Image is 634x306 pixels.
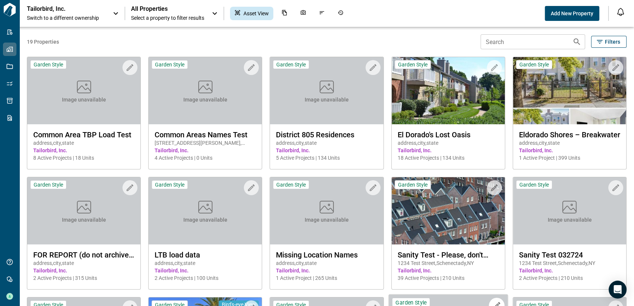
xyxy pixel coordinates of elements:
[519,259,620,267] span: 1234 Test Street , Schenectady , NY
[33,274,134,282] span: 2 Active Projects | 315 Units
[519,154,620,162] span: 1 Active Project | 399 Units
[276,61,306,68] span: Garden Style
[305,96,349,103] span: Image unavailable
[183,216,227,224] span: Image unavailable
[305,216,349,224] span: Image unavailable
[615,6,627,18] button: Open notification feed
[398,274,499,282] span: 39 Active Projects | 210 Units
[62,216,106,224] span: Image unavailable
[519,181,549,188] span: Garden Style
[33,259,134,267] span: address , city , state
[398,139,499,147] span: address , city , state
[276,250,377,259] span: Missing Location Names
[276,181,306,188] span: Garden Style
[398,267,499,274] span: Tailorbird, Inc.
[398,181,428,188] span: Garden Style
[33,139,134,147] span: address , city , state
[398,61,428,68] span: Garden Style
[155,130,256,139] span: Common Areas Names Test
[27,38,478,46] span: 19 Properties
[398,147,499,154] span: Tailorbird, Inc.
[155,259,256,267] span: address , city , state
[33,154,134,162] span: 8 Active Projects | 18 Units
[605,38,620,46] span: Filters
[155,61,184,68] span: Garden Style
[398,154,499,162] span: 18 Active Projects | 134 Units
[519,267,620,274] span: Tailorbird, Inc.
[27,5,94,13] p: Tailorbird, Inc.
[609,281,627,299] div: Open Intercom Messenger
[33,267,134,274] span: Tailorbird, Inc.
[62,96,106,103] span: Image unavailable
[519,147,620,154] span: Tailorbird, Inc.
[33,147,134,154] span: Tailorbird, Inc.
[519,274,620,282] span: 2 Active Projects | 210 Units
[513,57,626,124] img: property-asset
[27,14,105,22] span: Switch to a different ownership
[276,154,377,162] span: 5 Active Projects | 134 Units
[155,274,256,282] span: 2 Active Projects | 100 Units
[314,7,329,20] div: Issues & Info
[34,181,63,188] span: Garden Style
[519,139,620,147] span: address , city , state
[398,259,499,267] span: 1234 Test Street , Schenectady , NY
[131,14,204,22] span: Select a property to filter results
[333,7,348,20] div: Job History
[276,267,377,274] span: Tailorbird, Inc.
[398,250,499,259] span: Sanity Test - Please, don't touch
[392,177,505,244] img: property-asset
[519,61,549,68] span: Garden Style
[569,34,584,49] button: Search properties
[33,250,134,259] span: FOR REPORT (do not archive yet)
[155,154,256,162] span: 4 Active Projects | 0 Units
[131,5,204,13] span: All Properties
[545,6,599,21] button: Add New Property
[392,57,505,124] img: property-asset
[276,274,377,282] span: 1 Active Project | 265 Units
[547,216,591,224] span: Image unavailable
[230,7,273,20] div: Asset View
[519,250,620,259] span: Sanity Test 032724
[296,7,311,20] div: Photos
[398,130,499,139] span: El Dorado's Lost Oasis
[591,36,627,48] button: Filters
[519,130,620,139] span: Eldorado Shores – Breakwater
[34,61,63,68] span: Garden Style
[183,96,227,103] span: Image unavailable
[33,130,134,139] span: Common Area TBP Load Test
[276,139,377,147] span: address , city , state
[155,147,256,154] span: Tailorbird, Inc.
[277,7,292,20] div: Documents
[243,10,269,17] span: Asset View
[155,267,256,274] span: Tailorbird, Inc.
[276,130,377,139] span: District 805 Residences
[276,147,377,154] span: Tailorbird, Inc.
[395,299,426,306] span: Garden Style
[276,259,377,267] span: address , city , state
[155,250,256,259] span: LTB load data
[155,139,256,147] span: [STREET_ADDRESS][PERSON_NAME] , [GEOGRAPHIC_DATA] , NJ
[155,181,184,188] span: Garden Style
[551,10,593,17] span: Add New Property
